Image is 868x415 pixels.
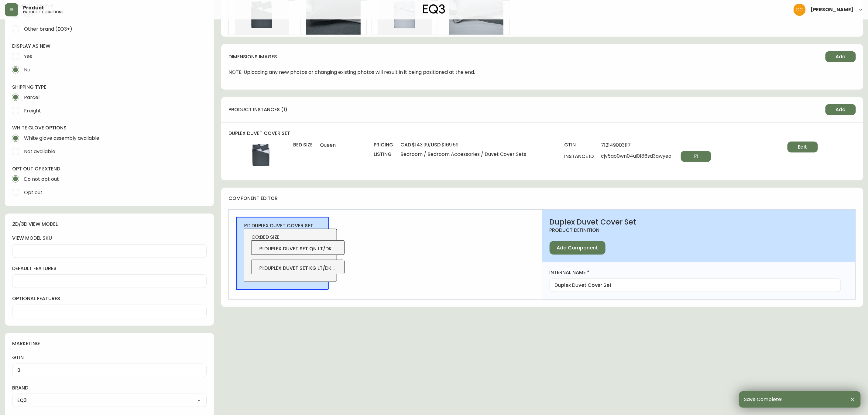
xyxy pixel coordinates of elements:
span: Other brand (EQ3+) [24,26,72,32]
h4: product definition [550,227,848,234]
span: Edit [798,144,807,150]
span: No [24,67,30,73]
span: Add [836,53,846,60]
h4: opt out of extend [12,166,207,172]
span: Yes [24,53,32,60]
h4: pricing [374,142,393,148]
h4: gtin [564,142,594,148]
button: Add [825,51,856,62]
span: White glove assembly available [24,135,99,141]
span: Add Component [557,245,598,251]
span: Queen [320,142,336,148]
span: Product [23,5,44,10]
img: 4b886822-d016-4af4-8cde-f26ae8e33f9e.jpg [248,142,274,168]
h4: product instances (1) [228,106,821,113]
span: duplex duvet cover set [252,222,313,229]
button: Add Component [550,241,606,255]
h4: display as new [12,43,207,50]
span: 712149003117 [601,142,711,148]
h4: instance id [564,153,594,160]
span: cad [400,141,411,148]
h4: white glove options [12,125,207,131]
span: $169.59 [441,141,458,148]
span: CO: [252,234,330,241]
span: Save Complete! [744,397,783,402]
h2: Duplex Duvet Cover Set [550,217,848,227]
h4: bed size [293,142,313,148]
button: Edit [787,142,818,153]
h4: shipping type [12,84,207,91]
h4: listing [374,151,393,158]
span: PD: [244,222,322,229]
h4: duplex duvet cover set [228,130,856,137]
button: Add [825,104,856,115]
label: optional features [12,295,207,302]
label: gtin [12,354,207,361]
label: brand [12,385,207,391]
label: view model sku [12,235,207,242]
span: Freight [24,108,41,114]
h4: component editor [228,195,851,202]
span: Not available [24,148,55,155]
span: PI : [259,265,337,272]
span: Parcel [24,94,39,101]
span: Bedroom / Bedroom Accessories / Duvet Cover Sets [400,152,526,157]
span: NOTE: Uploading any new photos or changing existing photos will result in it being positioned at ... [228,70,475,75]
span: [PERSON_NAME] [811,7,853,12]
span: PI : [259,245,337,252]
h4: 2d/3d view model [12,221,202,228]
label: default features [12,265,207,272]
span: duplex duvet set qn lt/dk grey [264,245,345,252]
img: 7eb451d6983258353faa3212700b340b [794,4,806,16]
span: $143.99 [412,141,429,148]
label: internal name [550,269,841,276]
span: Add [836,106,846,113]
span: / [400,142,526,148]
span: Opt out [24,189,43,196]
img: logo [423,4,445,14]
span: cjv5ao0wn04ui0186sd3awyeo [601,151,711,162]
span: usd [431,141,441,148]
h5: product definitions [23,10,63,14]
h4: marketing [12,340,202,347]
span: bed size [260,234,280,241]
h4: dimensions images [228,53,821,60]
span: Do not opt out [24,176,59,182]
span: duplex duvet set kg lt/dk grey [264,265,345,272]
